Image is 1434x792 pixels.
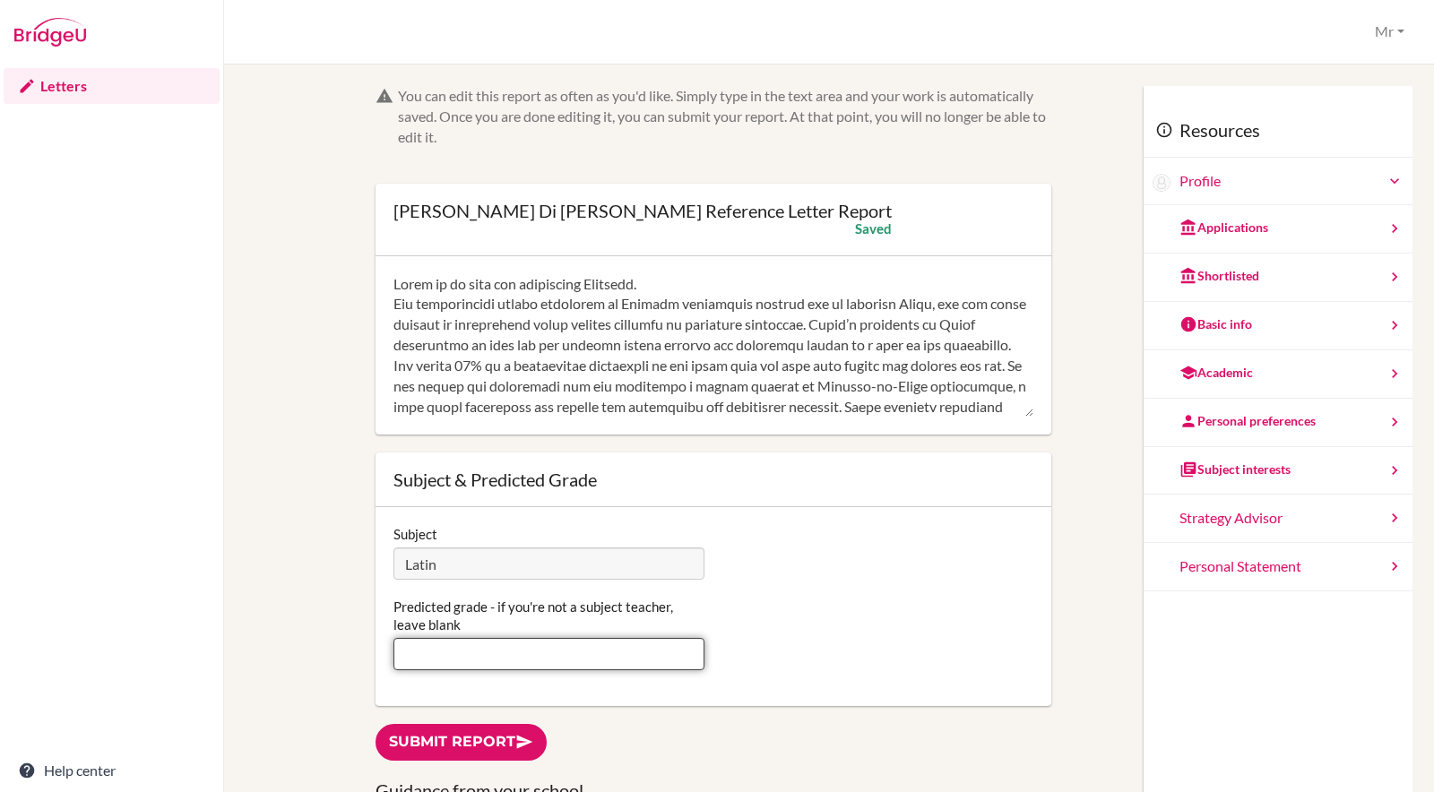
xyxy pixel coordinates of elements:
div: Personal preferences [1179,412,1316,430]
div: Shortlisted [1179,267,1259,285]
div: Applications [1179,219,1268,237]
a: Basic info [1144,302,1412,350]
img: Bridge-U [14,18,86,47]
img: Carol Di Fei Zhou [1153,174,1171,192]
label: Predicted grade - if you're not a subject teacher, leave blank [393,598,704,633]
div: Basic info [1179,315,1252,333]
div: You can edit this report as often as you'd like. Simply type in the text area and your work is au... [398,86,1051,148]
a: Submit report [376,724,547,761]
a: Subject interests [1144,447,1412,495]
div: Subject & Predicted Grade [393,470,1033,488]
a: Profile [1179,171,1404,192]
a: Shortlisted [1144,254,1412,302]
label: Subject [393,525,437,543]
div: Saved [855,220,892,237]
div: Academic [1179,364,1253,382]
a: Personal Statement [1144,543,1412,591]
a: Help center [4,753,220,788]
a: Strategy Advisor [1144,495,1412,543]
a: Letters [4,68,220,104]
a: Personal preferences [1144,399,1412,447]
div: Subject interests [1179,461,1291,478]
div: [PERSON_NAME] Di [PERSON_NAME] Reference Letter Report [393,202,892,220]
a: Academic [1144,350,1412,399]
a: Applications [1144,205,1412,254]
button: Mr [1367,15,1412,48]
div: Resources [1144,104,1412,158]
